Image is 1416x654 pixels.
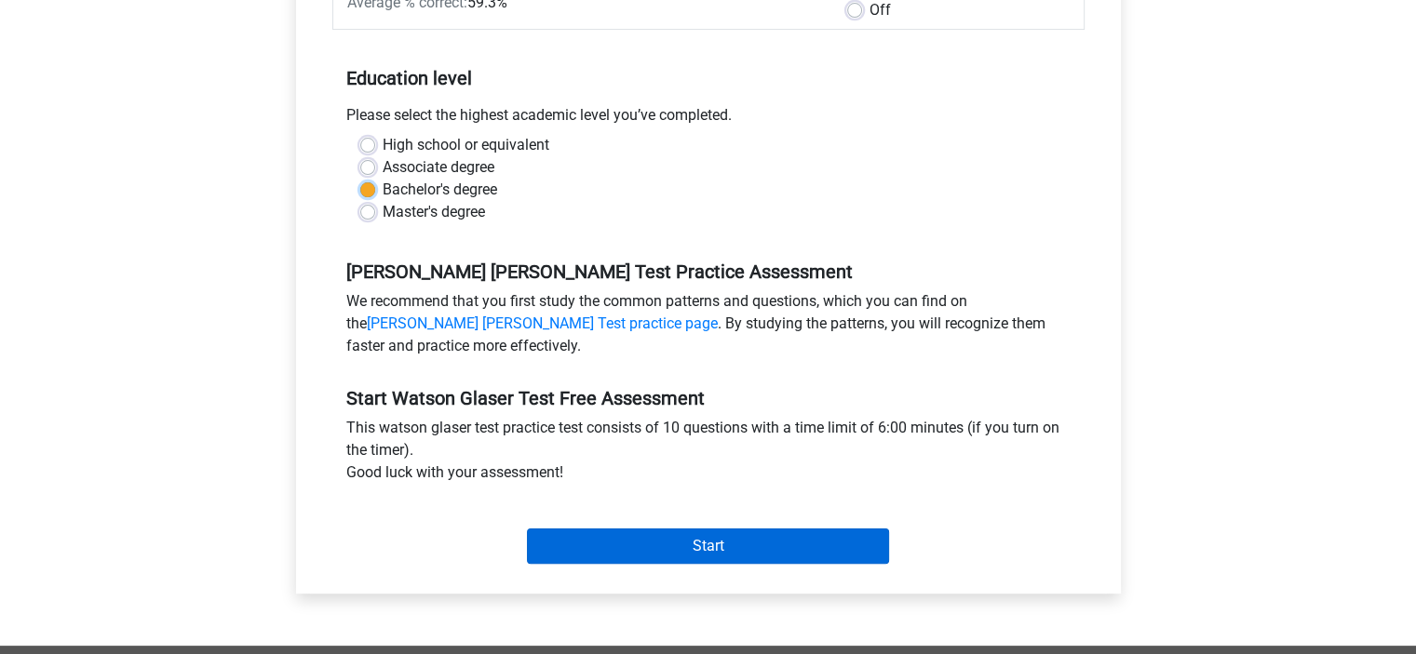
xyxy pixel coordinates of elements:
[383,156,494,179] label: Associate degree
[332,417,1085,491] div: This watson glaser test practice test consists of 10 questions with a time limit of 6:00 minutes ...
[346,260,1071,283] h5: [PERSON_NAME] [PERSON_NAME] Test Practice Assessment
[346,387,1071,409] h5: Start Watson Glaser Test Free Assessment
[367,314,718,332] a: [PERSON_NAME] [PERSON_NAME] Test practice page
[332,104,1085,134] div: Please select the highest academic level you’ve completed.
[383,179,497,201] label: Bachelor's degree
[383,134,549,156] label: High school or equivalent
[383,201,485,223] label: Master's degree
[527,528,889,564] input: Start
[346,60,1071,97] h5: Education level
[332,290,1085,365] div: We recommend that you first study the common patterns and questions, which you can find on the . ...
